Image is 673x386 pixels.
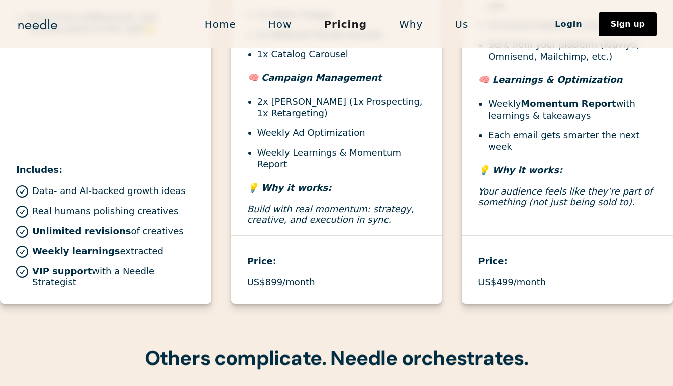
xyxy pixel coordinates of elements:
a: How [252,14,308,35]
p: extracted [32,246,163,257]
h4: Price: [478,252,657,271]
em: 💡 Why it works: [247,182,332,193]
a: Us [439,14,485,35]
li: Each email gets smarter the next week [488,129,657,153]
strong: Unlimited revisions [32,226,131,236]
p: with a Needle Strategist [32,266,195,287]
div: Sign up [611,20,645,28]
strong: VIP support [32,266,92,276]
p: US$499/month [478,277,546,288]
h4: Price: [247,252,426,271]
li: Weekly Ad Optimization [257,127,426,138]
li: Weekly with learnings & takeaways [488,98,657,121]
strong: Weekly learnings [32,246,120,256]
a: Sign up [599,12,657,36]
li: 1x Catalog Carousel [257,48,426,60]
li: Sent from your platform (Klaviyo, Omnisend, Mailchimp, etc.) [488,39,657,62]
a: Why [383,14,439,35]
h4: Includes: [16,160,195,179]
em: 💡 Why it works: [478,165,562,175]
strong: Momentum Report [521,98,616,109]
a: Home [188,14,252,35]
em: Build with real momentum: strategy, creative, and execution in sync. [247,204,414,225]
p: US$899/month [247,277,315,288]
em: Your audience feels like they’re part of something (not just being sold to). [478,186,652,208]
em: 🧠 Campaign Management [247,72,382,83]
li: 2x [PERSON_NAME] (1x Prospecting, 1x Retargeting) [257,95,426,119]
em: 🧠 Learnings & Optimization [478,74,622,85]
a: Login [539,16,599,33]
p: Real humans polishing creatives [32,206,178,217]
li: Weekly Learnings & Momentum Report [257,147,426,170]
p: of creatives [32,226,184,237]
p: Data- and AI-backed growth ideas [32,185,186,197]
strong: Others complicate. Needle orchestrates. [145,345,529,371]
a: Pricing [308,14,383,35]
